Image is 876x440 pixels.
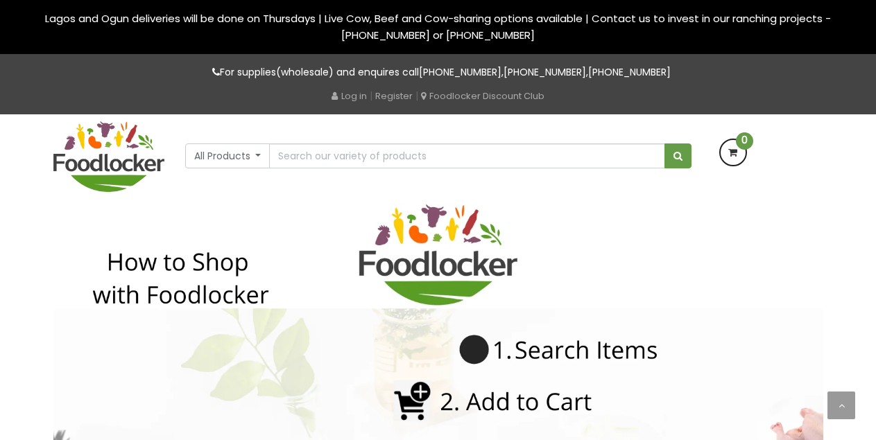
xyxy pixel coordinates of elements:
[421,89,544,103] a: Foodlocker Discount Club
[504,65,586,79] a: [PHONE_NUMBER]
[185,143,270,168] button: All Products
[269,143,664,168] input: Search our variety of products
[415,89,418,103] span: |
[375,89,413,103] a: Register
[370,89,372,103] span: |
[588,65,671,79] a: [PHONE_NUMBER]
[45,11,831,42] span: Lagos and Ogun deliveries will be done on Thursdays | Live Cow, Beef and Cow-sharing options avai...
[419,65,501,79] a: [PHONE_NUMBER]
[736,132,753,150] span: 0
[332,89,367,103] a: Log in
[53,121,164,192] img: FoodLocker
[53,64,823,80] p: For supplies(wholesale) and enquires call , ,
